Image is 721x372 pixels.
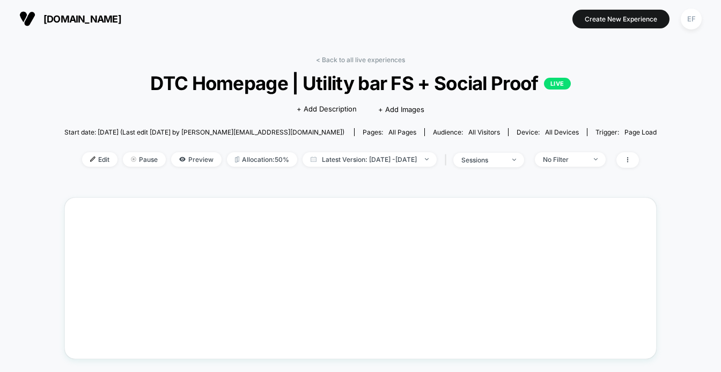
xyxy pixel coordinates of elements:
[311,157,317,162] img: calendar
[512,159,516,161] img: end
[388,128,416,136] span: all pages
[468,128,500,136] span: All Visitors
[678,8,705,30] button: EF
[82,152,117,167] span: Edit
[363,128,416,136] div: Pages:
[171,152,222,167] span: Preview
[508,128,587,136] span: Device:
[572,10,669,28] button: Create New Experience
[433,128,500,136] div: Audience:
[94,72,627,94] span: DTC Homepage | Utility bar FS + Social Proof
[544,78,571,90] p: LIVE
[543,155,586,163] div: No Filter
[297,104,357,115] span: + Add Description
[595,128,657,136] div: Trigger:
[131,157,136,162] img: end
[16,10,124,27] button: [DOMAIN_NAME]
[425,158,429,160] img: end
[378,105,424,114] span: + Add Images
[227,152,297,167] span: Allocation: 50%
[64,128,344,136] span: Start date: [DATE] (Last edit [DATE] by [PERSON_NAME][EMAIL_ADDRESS][DOMAIN_NAME])
[624,128,657,136] span: Page Load
[545,128,579,136] span: all devices
[235,157,239,162] img: rebalance
[316,56,405,64] a: < Back to all live experiences
[681,9,702,29] div: EF
[303,152,437,167] span: Latest Version: [DATE] - [DATE]
[43,13,121,25] span: [DOMAIN_NAME]
[19,11,35,27] img: Visually logo
[90,157,95,162] img: edit
[461,156,504,164] div: sessions
[594,158,598,160] img: end
[442,152,453,168] span: |
[123,152,166,167] span: Pause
